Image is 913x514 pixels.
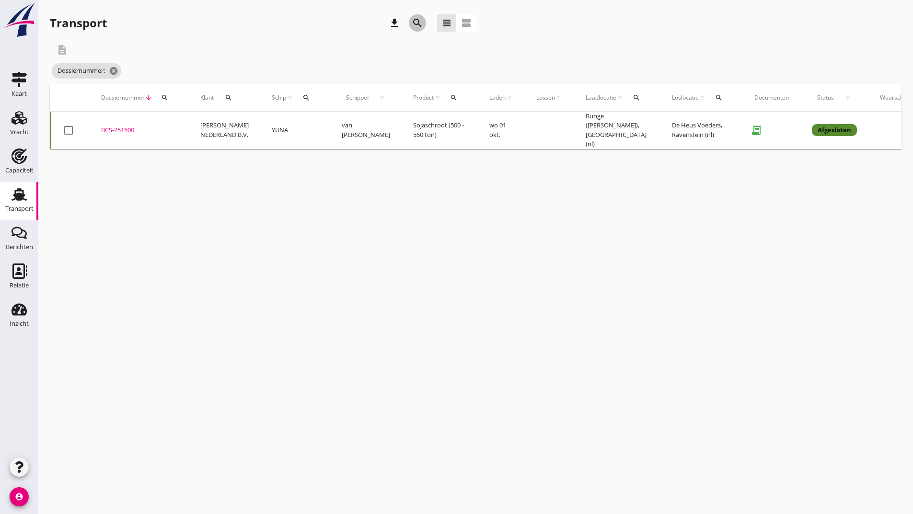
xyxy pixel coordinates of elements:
i: arrow_upward [434,94,441,102]
span: Dossiernummer: [52,63,121,79]
div: Relatie [10,282,29,288]
div: Kaart [12,91,27,97]
i: arrow_downward [145,94,152,102]
i: download [389,17,400,29]
div: Vracht [10,129,29,135]
span: Laadlocatie [586,93,616,102]
span: Dossiernummer [101,93,145,102]
i: search [412,17,423,29]
div: Berichten [6,244,33,250]
div: Inzicht [10,320,29,327]
td: van [PERSON_NAME] [330,112,402,149]
div: Klant [200,86,249,109]
span: Schip [272,93,286,102]
td: YUNA [260,112,330,149]
td: Bunge ([PERSON_NAME]), [GEOGRAPHIC_DATA] (nl) [574,112,660,149]
span: Loslocatie [672,93,699,102]
span: Laden [489,93,506,102]
div: Transport [5,206,34,212]
i: view_agenda [461,17,472,29]
span: Product [413,93,434,102]
div: BCS-251500 [101,126,177,135]
i: view_headline [441,17,452,29]
div: Capaciteit [5,167,34,173]
i: arrow_upward [699,94,706,102]
i: arrow_upward [555,94,563,102]
img: logo-small.a267ee39.svg [2,2,36,38]
i: arrow_upward [616,94,624,102]
i: search [302,94,310,102]
div: Transport [50,15,107,31]
i: receipt_long [747,121,766,140]
i: arrow_upward [374,94,390,102]
td: Sojaschroot (500 - 550 ton) [402,112,478,149]
i: search [715,94,723,102]
i: cancel [109,66,118,76]
i: search [161,94,169,102]
i: search [633,94,640,102]
span: Status [812,93,839,102]
td: wo 01 okt. [478,112,525,149]
i: search [450,94,458,102]
td: De Heus Voeders, Ravenstein (nl) [660,112,743,149]
div: Documenten [754,93,789,102]
td: [PERSON_NAME] NEDERLAND B.V. [189,112,260,149]
span: Schipper [342,93,374,102]
i: account_circle [10,487,29,506]
i: arrow_upward [506,94,513,102]
i: arrow_upward [839,94,857,102]
span: Lossen [536,93,555,102]
div: Afgesloten [812,124,857,137]
i: arrow_upward [286,94,294,102]
i: search [225,94,232,102]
